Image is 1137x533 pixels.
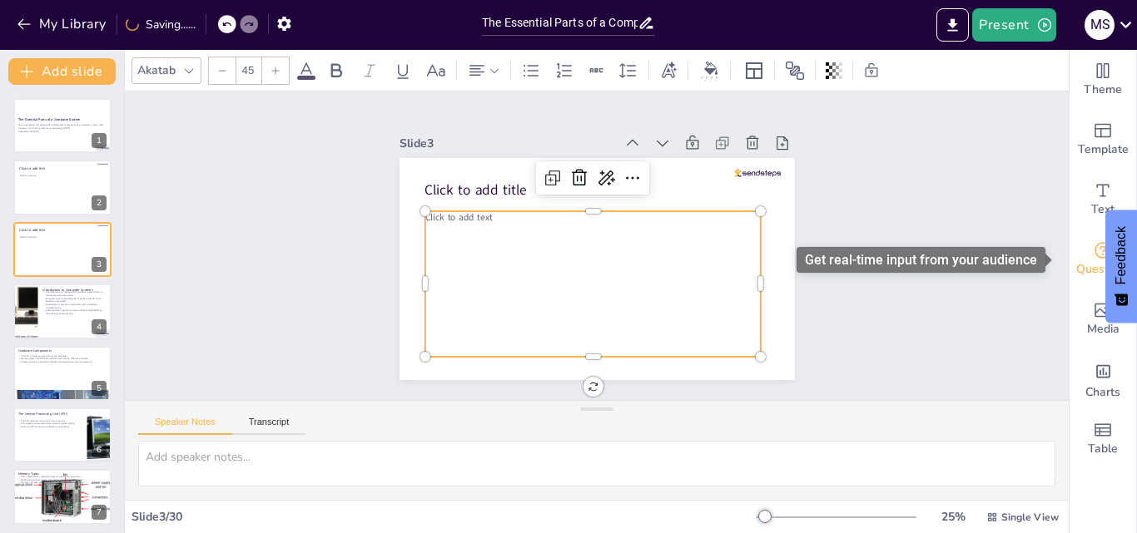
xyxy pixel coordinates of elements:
[1087,320,1120,338] span: Media
[1070,229,1136,289] div: Get real-time input from your audience
[1070,170,1136,229] div: Add text boxes
[18,481,107,485] p: Memory upgrades can significantly enhance system performance.
[18,124,107,130] p: This presentation will explore the fundamental components of a computer system, their functions, ...
[232,417,306,435] button: Transcript
[42,288,107,293] p: Introduction to Computer Systems
[92,505,107,520] div: 7
[698,62,723,79] div: Background color
[972,8,1055,42] button: Present
[18,360,107,363] p: Storage solutions like HDDs and SSDs are essential for data management.
[18,478,107,481] p: ROM retains critical system information even when powered off.
[42,309,107,315] p: Understanding computer systems enhances adaptability to technological advancements.
[1084,81,1122,99] span: Theme
[18,412,82,417] p: The Central Processing Unit (CPU)
[13,98,112,153] div: 1
[13,346,112,401] div: 5
[797,247,1045,273] div: Get real-time input from your audience
[1070,349,1136,409] div: Add charts and graphs
[1085,383,1120,402] span: Charts
[1076,260,1130,279] span: Questions
[1085,8,1115,42] button: m s
[933,509,973,525] div: 25 %
[18,419,82,422] p: The CPU executes instructions from programs.
[18,118,80,122] strong: The Essential Parts of a Computer System
[1070,50,1136,110] div: Change the overall theme
[92,319,107,334] div: 4
[1085,10,1115,40] div: m s
[126,17,196,32] div: Saving......
[8,58,116,85] button: Add slide
[42,304,107,309] p: Knowledge of computer components aids in effective troubleshooting.
[92,381,107,396] div: 5
[1114,226,1129,284] span: Feedback
[741,57,767,84] div: Layout
[92,133,107,148] div: 1
[425,211,493,224] span: Click to add text
[1078,141,1129,159] span: Template
[1070,110,1136,170] div: Add ready made slides
[1070,409,1136,469] div: Add a table
[400,136,615,151] div: Slide 3
[12,11,113,37] button: My Library
[425,180,527,200] span: Click to add title
[18,348,107,353] p: Hardware Components
[18,130,107,133] p: Generated with [URL]
[92,257,107,272] div: 3
[20,235,37,239] span: Click to add text
[18,425,82,428] p: Multi-core CPUs enhance multitasking capabilities.
[20,173,37,176] span: Click to add text
[1091,200,1115,219] span: Text
[138,417,232,435] button: Speaker Notes
[18,471,107,476] p: Memory Types
[92,442,107,457] div: 6
[13,469,112,524] div: 7
[13,407,112,462] div: 6
[18,476,107,479] p: RAM is essential for temporary data storage during operation.
[1070,289,1136,349] div: Add images, graphics, shapes or video
[19,228,45,233] span: Click to add title
[18,357,107,360] p: Memory types include RAM and ROM, each serving different purposes.
[1001,511,1059,524] span: Single View
[134,59,179,81] div: Akatab
[18,422,82,426] p: CPU speed is measured in GHz, impacting performance.
[482,11,638,35] input: Insert title
[13,222,112,277] div: 3
[42,297,107,303] p: Computer systems are designed to perform specific tasks based on user needs.
[18,354,107,358] p: The CPU is known as the brain of the computer.
[785,61,805,81] span: Position
[1088,440,1118,458] span: Table
[132,509,757,525] div: Slide 3 / 30
[656,57,681,84] div: Text effects
[13,284,112,338] div: 4
[13,160,112,215] div: 2
[42,291,107,297] p: The integration of hardware and software is essential for a functioning computer system.
[19,165,45,170] span: Click to add title
[92,195,107,210] div: 2
[936,8,969,42] button: Export to PowerPoint
[1105,210,1137,323] button: Feedback - Show survey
